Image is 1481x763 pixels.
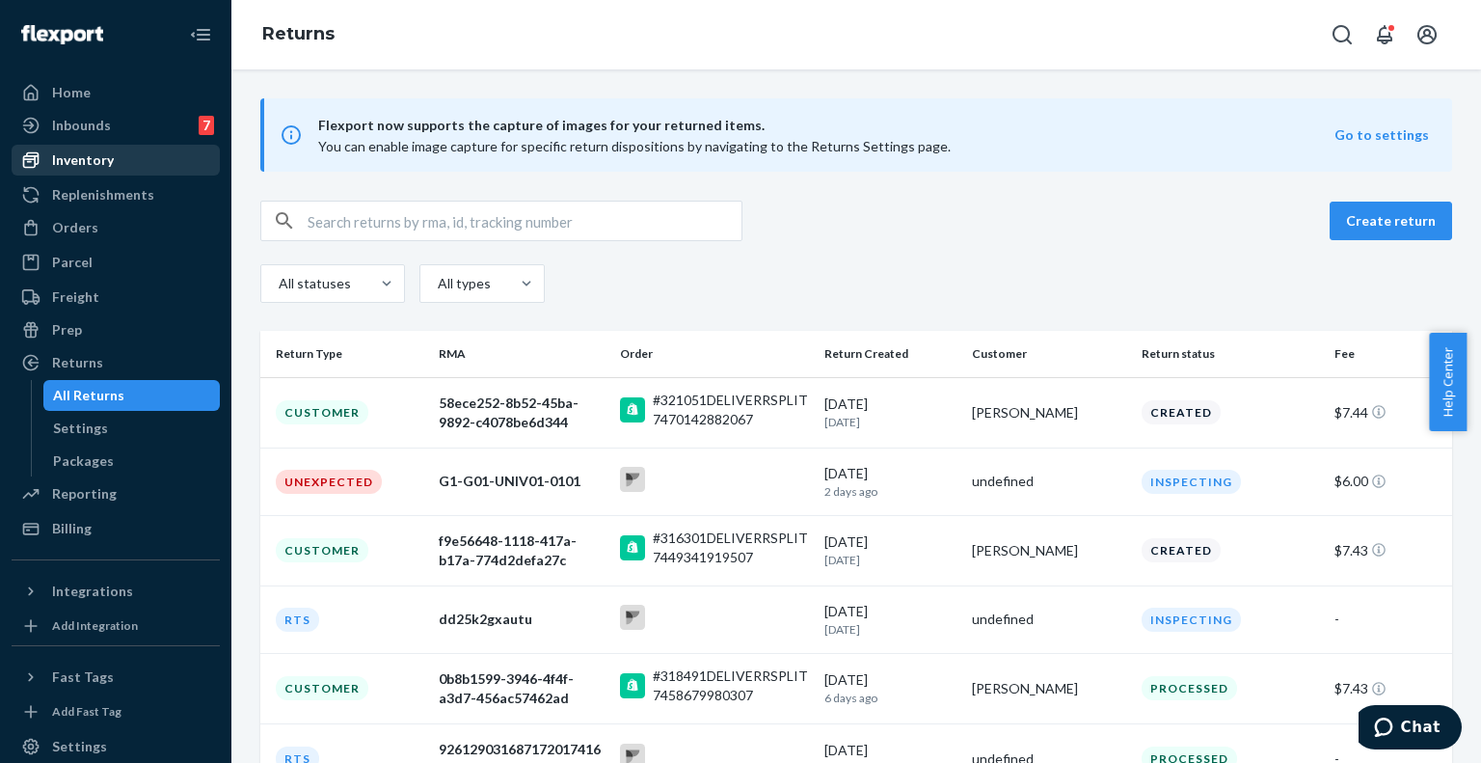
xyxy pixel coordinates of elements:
a: Parcel [12,247,220,278]
div: Parcel [52,253,93,272]
button: Close Navigation [181,15,220,54]
iframe: Opens a widget where you can chat to one of our agents [1359,705,1462,753]
div: Created [1142,538,1221,562]
a: Returns [262,23,335,44]
button: Fast Tags [12,662,220,693]
a: Inventory [12,145,220,176]
a: Add Integration [12,614,220,638]
a: Inbounds7 [12,110,220,141]
div: RTS [276,608,319,632]
button: Create return [1330,202,1452,240]
a: Replenishments [12,179,220,210]
div: 58ece252-8b52-45ba-9892-c4078be6d344 [439,394,605,432]
div: undefined [972,610,1127,629]
button: Open notifications [1365,15,1404,54]
div: Replenishments [52,185,154,204]
span: You can enable image capture for specific return dispositions by navigating to the Returns Settin... [318,138,951,154]
div: 0b8b1599-3946-4f4f-a3d7-456ac57462ad [439,669,605,708]
div: - [1334,610,1437,629]
div: Inventory [52,150,114,170]
td: $7.44 [1327,377,1452,448]
a: Orders [12,212,220,243]
div: G1-G01-UNIV01-0101 [439,472,605,491]
div: [DATE] [824,602,956,638]
div: Billing [52,519,92,538]
div: [DATE] [824,532,956,568]
div: Settings [52,737,107,756]
th: Customer [964,331,1135,377]
div: [PERSON_NAME] [972,403,1127,422]
div: Customer [276,400,368,424]
div: Orders [52,218,98,237]
a: Reporting [12,478,220,509]
a: Returns [12,347,220,378]
span: Flexport now supports the capture of images for your returned items. [318,114,1334,137]
div: [DATE] [824,670,956,706]
button: Open account menu [1408,15,1446,54]
input: Search returns by rma, id, tracking number [308,202,741,240]
div: Created [1142,400,1221,424]
a: Billing [12,513,220,544]
button: Help Center [1429,333,1467,431]
div: Processed [1142,676,1237,700]
div: All statuses [279,274,348,293]
a: Add Fast Tag [12,700,220,723]
div: Prep [52,320,82,340]
div: [DATE] [824,395,956,430]
th: Fee [1327,331,1452,377]
a: Settings [12,731,220,762]
img: Flexport logo [21,25,103,44]
td: $6.00 [1327,448,1452,515]
th: Order [612,331,817,377]
a: Settings [43,413,221,444]
div: Fast Tags [52,668,114,687]
th: Return Type [260,331,431,377]
div: Settings [53,419,108,438]
div: Customer [276,676,368,700]
button: Open Search Box [1323,15,1361,54]
div: Freight [52,287,99,307]
a: Prep [12,314,220,345]
div: 7 [199,116,214,135]
div: Home [52,83,91,102]
div: Add Fast Tag [52,703,121,720]
th: Return status [1134,331,1327,377]
a: All Returns [43,380,221,411]
th: RMA [431,331,612,377]
div: f9e56648-1118-417a-b17a-774d2defa27c [439,531,605,570]
div: Integrations [52,582,133,601]
p: [DATE] [824,621,956,638]
td: $7.43 [1327,515,1452,586]
div: Returns [52,353,103,372]
div: undefined [972,472,1127,491]
a: Packages [43,446,221,477]
p: 2 days ago [824,483,956,500]
div: #321051DELIVERRSPLIT7470142882067 [653,391,809,429]
div: Reporting [52,484,117,504]
div: [PERSON_NAME] [972,541,1127,560]
div: Customer [276,538,368,562]
div: All types [438,274,488,293]
a: Home [12,77,220,108]
div: #316301DELIVERRSPLIT7449341919507 [653,529,809,567]
div: All Returns [53,386,124,405]
div: Inspecting [1142,470,1241,494]
div: Unexpected [276,470,382,494]
div: #318491DELIVERRSPLIT7458679980307 [653,667,809,705]
ol: breadcrumbs [247,7,350,63]
div: dd25k2gxautu [439,610,605,629]
div: Add Integration [52,617,138,634]
div: [DATE] [824,464,956,500]
a: Freight [12,282,220,313]
button: Integrations [12,576,220,607]
div: Inbounds [52,116,111,135]
td: $7.43 [1327,653,1452,723]
p: [DATE] [824,414,956,430]
div: Packages [53,451,114,471]
div: Inspecting [1142,608,1241,632]
p: [DATE] [824,552,956,568]
div: [PERSON_NAME] [972,679,1127,698]
p: 6 days ago [824,690,956,706]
